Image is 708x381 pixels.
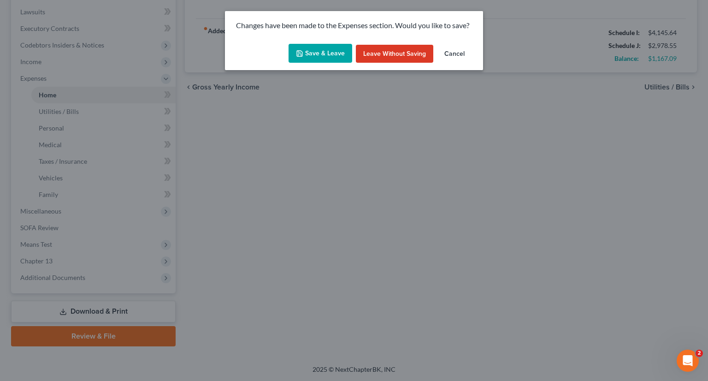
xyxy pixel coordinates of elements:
[289,44,352,63] button: Save & Leave
[677,350,699,372] iframe: Intercom live chat
[696,350,703,357] span: 2
[356,45,433,63] button: Leave without Saving
[236,20,472,31] p: Changes have been made to the Expenses section. Would you like to save?
[437,45,472,63] button: Cancel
